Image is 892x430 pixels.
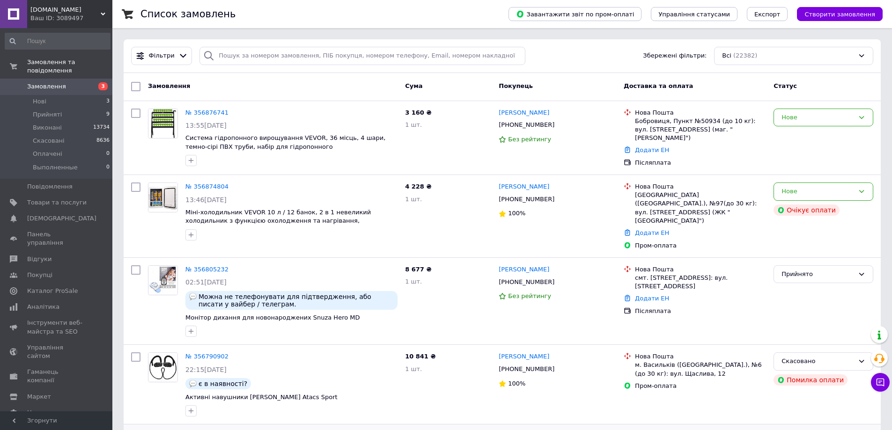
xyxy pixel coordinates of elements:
[27,271,52,279] span: Покупці
[509,7,641,21] button: Завантажити звіт по пром-оплаті
[405,82,422,89] span: Cума
[508,380,525,387] span: 100%
[199,293,394,308] span: Можна не телефонувати для підтвердження, або писати у вайбер / телеграм.
[405,353,435,360] span: 10 841 ₴
[722,51,731,60] span: Всі
[185,278,227,286] span: 02:51[DATE]
[651,7,737,21] button: Управління статусами
[148,109,177,138] img: Фото товару
[405,266,431,273] span: 8 677 ₴
[499,352,549,361] a: [PERSON_NAME]
[27,58,112,75] span: Замовлення та повідомлення
[788,10,883,17] a: Створити замовлення
[774,374,848,386] div: Помилка оплати
[148,82,190,89] span: Замовлення
[189,293,197,300] img: :speech_balloon:
[185,394,338,401] a: Активні навушники [PERSON_NAME] Atacs Sport
[27,393,51,401] span: Маркет
[635,241,766,250] div: Пром-оплата
[185,122,227,129] span: 13:55[DATE]
[149,51,175,60] span: Фільтри
[405,196,422,203] span: 1 шт.
[781,187,854,197] div: Нове
[33,163,78,172] span: Выполненные
[148,352,178,382] a: Фото товару
[185,109,229,116] a: № 356876741
[635,307,766,315] div: Післяплата
[106,110,110,119] span: 9
[635,295,669,302] a: Додати ЕН
[635,361,766,378] div: м. Васильків ([GEOGRAPHIC_DATA].), №6 (до 30 кг): вул. Щаслива, 12
[624,82,693,89] span: Доставка та оплата
[27,214,96,223] span: [DEMOGRAPHIC_DATA]
[499,196,554,203] span: [PHONE_NUMBER]
[148,109,178,138] a: Фото товару
[185,209,371,225] a: Міні-холодильник VEVOR 10 л / 12 банок, 2 в 1 невеликий холодильник з функцією охолодження та наг...
[140,8,236,20] h1: Список замовлень
[33,137,65,145] span: Скасовані
[499,82,533,89] span: Покупець
[774,82,797,89] span: Статус
[635,191,766,225] div: [GEOGRAPHIC_DATA] ([GEOGRAPHIC_DATA].), №97(до 30 кг): вул. [STREET_ADDRESS] (ЖК "[GEOGRAPHIC_DAT...
[804,11,875,18] span: Створити замовлення
[499,109,549,117] a: [PERSON_NAME]
[774,204,840,216] div: Очікує оплати
[189,380,197,387] img: :speech_balloon:
[871,373,890,392] button: Чат з покупцем
[148,353,177,382] img: Фото товару
[30,6,101,14] span: sigma-market.com.ua
[185,183,229,190] a: № 356874804
[27,198,87,207] span: Товари та послуги
[781,270,854,279] div: Прийнято
[754,11,781,18] span: Експорт
[499,265,549,274] a: [PERSON_NAME]
[635,146,669,153] a: Додати ЕН
[106,163,110,172] span: 0
[797,7,883,21] button: Створити замовлення
[27,82,66,91] span: Замовлення
[96,137,110,145] span: 8636
[508,292,551,299] span: Без рейтингу
[185,196,227,204] span: 13:46[DATE]
[499,278,554,285] span: [PHONE_NUMBER]
[185,266,229,273] a: № 356805232
[635,182,766,191] div: Нова Пошта
[499,182,549,191] a: [PERSON_NAME]
[27,255,52,263] span: Відгуки
[635,274,766,291] div: смт. [STREET_ADDRESS]: вул. [STREET_ADDRESS]
[499,365,554,372] span: [PHONE_NUMBER]
[33,110,62,119] span: Прийняті
[27,319,87,335] span: Інструменти веб-майстра та SEO
[185,314,360,321] a: Монітор дихання для новонароджених Snuza Hero MD
[148,265,178,295] a: Фото товару
[148,266,177,295] img: Фото товару
[635,117,766,143] div: Бобровиця, Пункт №50934 (до 10 кг): вул. [STREET_ADDRESS] (маг. "[PERSON_NAME]")
[405,121,422,128] span: 1 шт.
[33,150,62,158] span: Оплачені
[5,33,111,50] input: Пошук
[185,353,229,360] a: № 356790902
[516,10,634,18] span: Завантажити звіт по пром-оплаті
[781,113,854,123] div: Нове
[635,229,669,236] a: Додати ЕН
[185,134,385,150] a: Система гідропонного вирощування VEVOR, 36 місць, 4 шари, темно-сірі ПВХ труби, набір для гідропо...
[405,278,422,285] span: 1 шт.
[405,365,422,372] span: 1 шт.
[635,159,766,167] div: Післяплата
[643,51,707,60] span: Збережені фільтри:
[98,82,108,90] span: 3
[747,7,788,21] button: Експорт
[93,124,110,132] span: 13734
[148,182,178,212] a: Фото товару
[27,343,87,360] span: Управління сайтом
[499,121,554,128] span: [PHONE_NUMBER]
[635,265,766,274] div: Нова Пошта
[27,303,59,311] span: Аналітика
[199,47,525,65] input: Пошук за номером замовлення, ПІБ покупця, номером телефону, Email, номером накладної
[27,368,87,385] span: Гаманець компанії
[635,109,766,117] div: Нова Пошта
